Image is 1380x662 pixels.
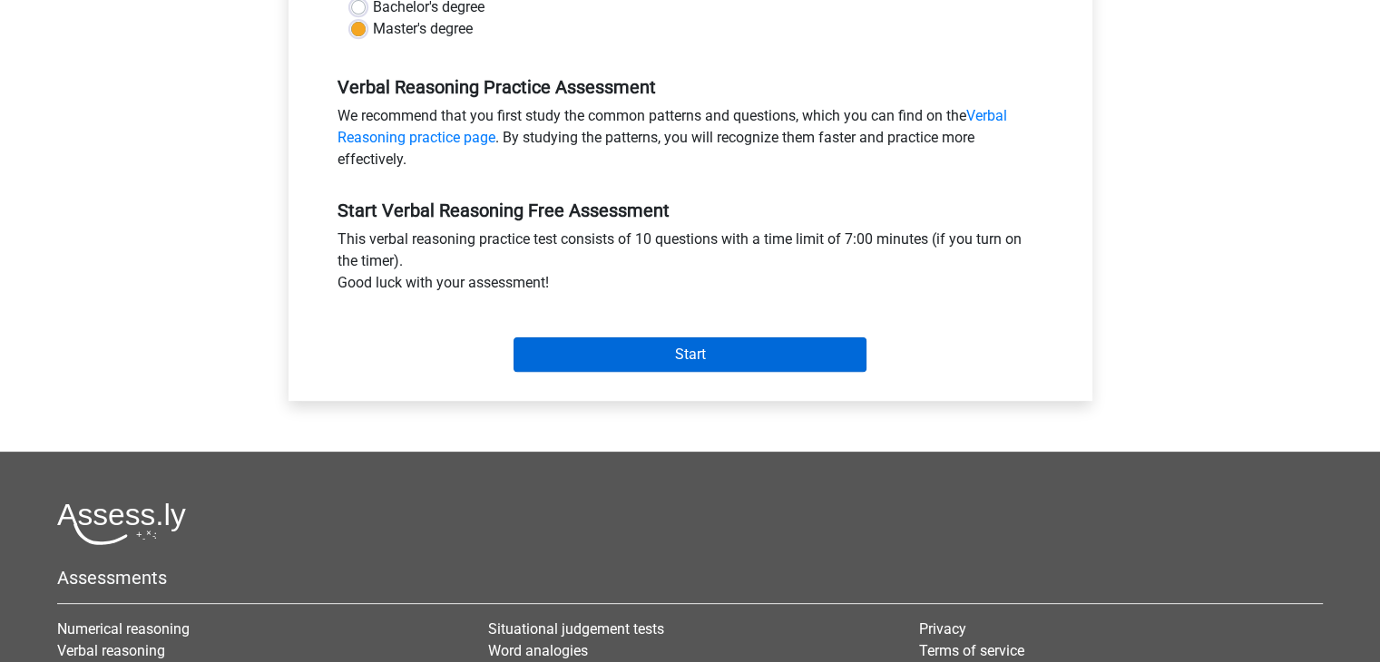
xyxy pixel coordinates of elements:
[338,76,1043,98] h5: Verbal Reasoning Practice Assessment
[324,229,1057,301] div: This verbal reasoning practice test consists of 10 questions with a time limit of 7:00 minutes (i...
[488,620,664,638] a: Situational judgement tests
[57,502,186,545] img: Assessly logo
[338,200,1043,221] h5: Start Verbal Reasoning Free Assessment
[373,18,473,40] label: Master's degree
[57,620,190,638] a: Numerical reasoning
[488,642,588,659] a: Word analogies
[919,642,1024,659] a: Terms of service
[57,642,165,659] a: Verbal reasoning
[324,105,1057,178] div: We recommend that you first study the common patterns and questions, which you can find on the . ...
[919,620,966,638] a: Privacy
[57,567,1323,589] h5: Assessments
[514,337,866,372] input: Start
